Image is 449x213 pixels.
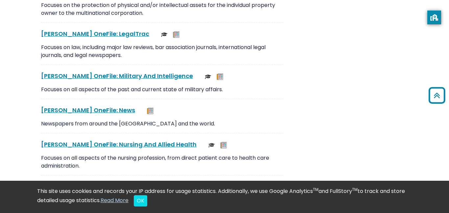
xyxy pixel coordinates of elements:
sup: TM [352,187,358,192]
img: Newspapers [220,142,227,148]
button: Close [134,195,147,206]
img: Scholarly or Peer Reviewed [208,142,215,148]
img: Newspapers [217,73,223,80]
img: Newspapers [173,31,179,38]
sup: TM [313,187,319,192]
p: Focuses on all aspects of the nursing profession, from direct patient care to health care adminis... [41,154,283,170]
p: Focuses on the protection of physical and/or intellectual assets for the individual property owne... [41,1,283,17]
img: Scholarly or Peer Reviewed [161,31,168,38]
a: Back to Top [426,90,447,101]
button: privacy banner [427,11,441,24]
img: Newspapers [147,108,154,114]
a: [PERSON_NAME] OneFile: Nursing And Allied Health [41,140,197,148]
a: [PERSON_NAME] OneFile: Military And Intelligence [41,72,193,80]
div: This site uses cookies and records your IP address for usage statistics. Additionally, we use Goo... [37,187,412,206]
p: Focuses on law, including major law reviews, bar association journals, international legal journa... [41,43,283,59]
a: Read More [101,197,129,204]
a: [PERSON_NAME] OneFile: News [41,106,135,114]
p: Focuses on all aspects of the past and current state of military affairs. [41,86,283,93]
a: [PERSON_NAME] OneFile: LegalTrac [41,30,149,38]
p: Newspapers from around the [GEOGRAPHIC_DATA] and the world. [41,120,283,128]
img: Scholarly or Peer Reviewed [205,73,211,80]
